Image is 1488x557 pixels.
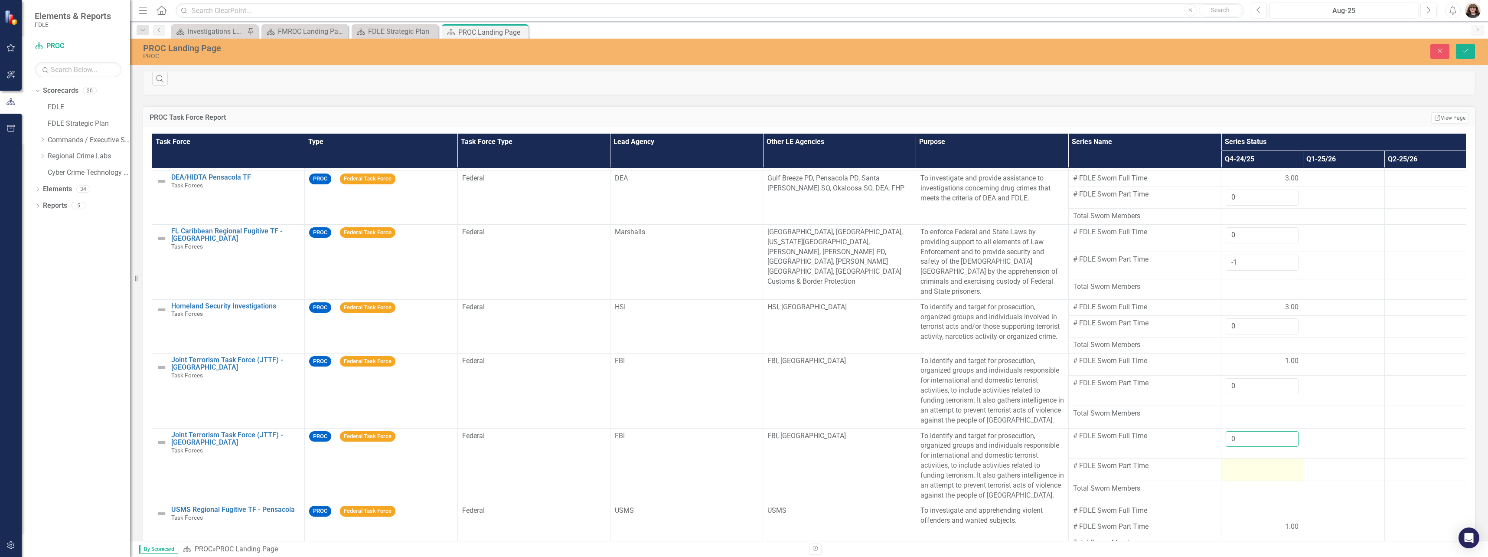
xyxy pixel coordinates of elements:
[171,431,300,446] a: Joint Terrorism Task Force (JTTF) - [GEOGRAPHIC_DATA]
[458,27,526,38] div: PROC Landing Page
[35,41,121,51] a: PROC
[920,228,1058,295] span: To enforce Federal and State Laws by providing support to all elements of Law Enforcement and to ...
[309,227,331,238] span: PROC
[171,356,300,371] a: Joint Terrorism Task Force (JTTF) - [GEOGRAPHIC_DATA]
[171,447,203,454] span: Task Forces
[309,174,331,184] span: PROC
[340,431,395,442] span: Federal Task Force
[157,305,167,315] img: Not Defined
[48,102,130,112] a: FDLE
[48,168,130,178] a: Cyber Crime Technology & Telecommunications
[340,356,395,367] span: Federal Task Force
[462,506,485,514] span: Federal
[1073,522,1217,532] span: # FDLE Sworn Part Time
[157,508,167,519] img: Not Defined
[767,228,903,285] span: [GEOGRAPHIC_DATA], [GEOGRAPHIC_DATA], [US_STATE][GEOGRAPHIC_DATA], [PERSON_NAME], [PERSON_NAME] P...
[183,544,803,554] div: »
[767,357,846,365] span: FBI, [GEOGRAPHIC_DATA]
[150,114,1018,121] h3: PROC Task Force Report
[48,151,130,161] a: Regional Crime Labs
[1199,4,1242,16] button: Search
[340,302,395,313] span: Federal Task Force
[340,227,395,238] span: Federal Task Force
[615,228,645,236] span: Marshalls
[171,243,203,250] span: Task Forces
[171,174,300,181] a: DEA/HIDTA Pensacola TF
[1459,528,1479,548] div: Open Intercom Messenger
[195,545,212,553] a: PROC
[35,11,111,21] span: Elements & Reports
[615,303,626,311] span: HSI
[1273,6,1415,16] div: Aug-25
[462,357,485,365] span: Federal
[171,182,203,189] span: Task Forces
[462,228,485,236] span: Federal
[35,21,111,28] small: FDLE
[139,545,178,554] span: By Scorecard
[171,514,203,521] span: Task Forces
[615,174,628,182] span: DEA
[368,26,436,37] div: FDLE Strategic Plan
[72,202,85,210] div: 5
[1073,431,1217,441] span: # FDLE Sworn Full Time
[171,310,203,317] span: Task Forces
[1073,409,1217,419] span: Total Sworn Members
[176,3,1244,18] input: Search ClearPoint...
[143,43,905,53] div: PROC Landing Page
[767,303,847,311] span: HSI, [GEOGRAPHIC_DATA]
[43,86,78,96] a: Scorecards
[1211,7,1230,13] span: Search
[1285,356,1299,366] span: 1.00
[340,506,395,517] span: Federal Task Force
[1073,538,1217,548] span: Total Sworn Members
[309,302,331,313] span: PROC
[48,135,130,145] a: Commands / Executive Support Branch
[920,174,1051,202] span: To investigate and provide assistance to investigations concerning drug crimes that meets the cri...
[1465,3,1481,18] img: Lola Brannen
[83,87,97,95] div: 20
[171,372,203,379] span: Task Forces
[1073,506,1217,516] span: # FDLE Sworn Full Time
[278,26,346,37] div: FMROC Landing Page
[767,174,904,192] span: Gulf Breeze PD, Pensacola PD, Santa [PERSON_NAME] SO, Okaloosa SO, DEA, FHP
[1431,112,1468,124] a: View Page
[920,432,1064,499] span: To identify and target for prosecution, organized groups and individuals responsible for internat...
[1285,522,1299,532] span: 1.00
[340,174,395,184] span: Federal Task Force
[157,233,167,244] img: Not Defined
[354,26,436,37] a: FDLE Strategic Plan
[767,432,846,440] span: FBI, [GEOGRAPHIC_DATA]
[615,357,625,365] span: FBI
[309,356,331,367] span: PROC
[1285,302,1299,312] span: 3.00
[615,506,634,514] span: USMS
[157,362,167,373] img: Not Defined
[1073,302,1217,312] span: # FDLE Sworn Full Time
[1073,227,1217,237] span: # FDLE Sworn Full Time
[216,545,278,553] div: PROC Landing Page
[1285,174,1299,183] span: 3.00
[462,174,485,182] span: Federal
[1073,356,1217,366] span: # FDLE Sworn Full Time
[1073,484,1217,494] span: Total Sworn Members
[173,26,245,37] a: Investigations Landing Page
[171,302,300,310] a: Homeland Security Investigations
[920,506,1043,524] span: To investigate and apprehending violent offenders and wanted subjects.
[1073,318,1217,328] span: # FDLE Sworn Part Time
[920,357,1064,424] span: To identify and target for prosecution, organized groups and individuals responsible for internat...
[43,184,72,194] a: Elements
[43,201,67,211] a: Reports
[188,26,245,37] div: Investigations Landing Page
[76,186,90,193] div: 34
[767,506,786,514] span: USMS
[1073,174,1217,183] span: # FDLE Sworn Full Time
[920,303,1060,341] span: To identify and target for prosecution, organized groups and individuals involved in terrorist ac...
[1073,340,1217,350] span: Total Sworn Members
[309,506,331,517] span: PROC
[4,10,20,25] img: ClearPoint Strategy
[35,62,121,77] input: Search Below...
[1073,190,1217,200] span: # FDLE Sworn Part Time
[1073,282,1217,292] span: Total Sworn Members
[48,119,130,129] a: FDLE Strategic Plan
